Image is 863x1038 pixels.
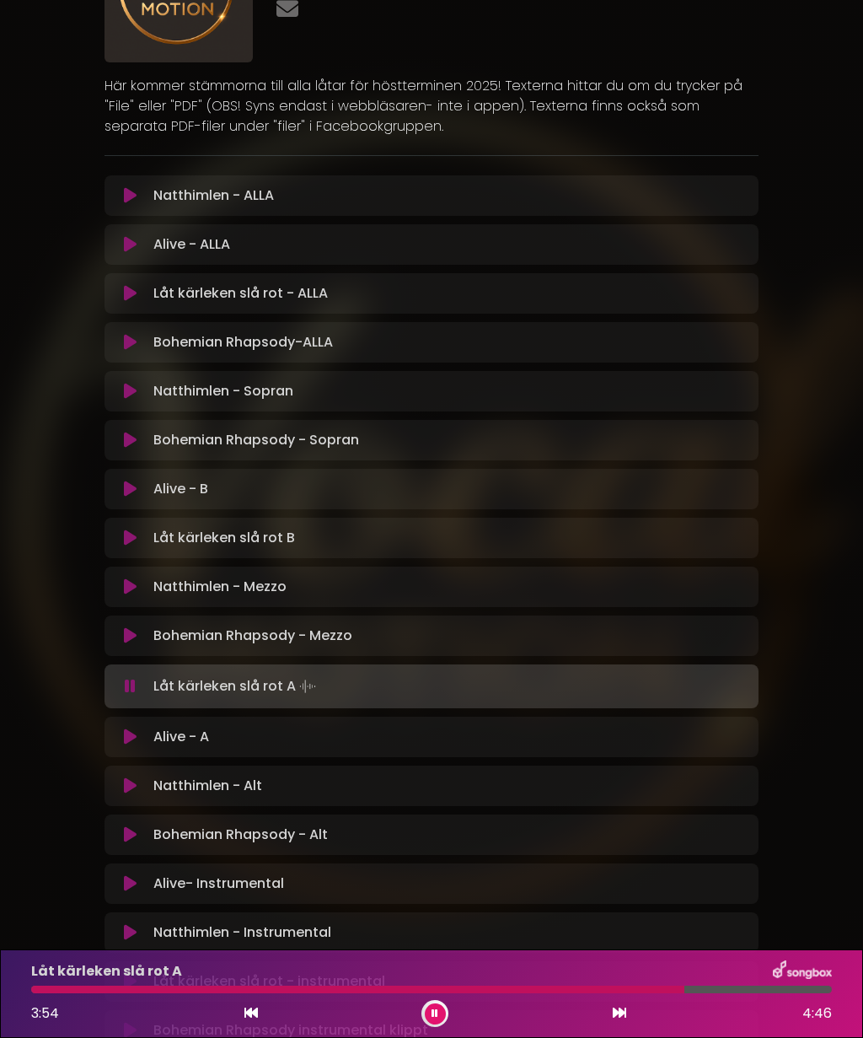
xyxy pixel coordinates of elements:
p: Bohemian Rhapsody - Alt [153,825,328,845]
p: Natthimlen - ALLA [153,186,274,206]
p: Natthimlen - Mezzo [153,577,287,597]
p: Bohemian Rhapsody - Mezzo [153,626,352,646]
p: Alive- Instrumental [153,874,284,894]
p: Här kommer stämmorna till alla låtar för höstterminen 2025! Texterna hittar du om du trycker på "... [105,76,758,137]
img: waveform4.gif [296,675,319,698]
p: Låt kärleken slå rot - ALLA [153,283,328,304]
p: Låt kärleken slå rot A [31,961,182,982]
p: Låt kärleken slå rot A [153,675,319,698]
p: Alive - A [153,727,209,747]
span: 3:54 [31,1003,59,1023]
p: Alive - ALLA [153,234,230,255]
span: 4:46 [802,1003,832,1024]
img: songbox-logo-white.png [773,960,832,982]
p: Bohemian Rhapsody - Sopran [153,430,359,450]
p: Natthimlen - Alt [153,776,262,796]
p: Låt kärleken slå rot B [153,528,295,548]
p: Alive - B [153,479,208,499]
p: Natthimlen - Sopran [153,381,293,401]
p: Natthimlen - Instrumental [153,922,331,943]
p: Bohemian Rhapsody-ALLA [153,332,333,352]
